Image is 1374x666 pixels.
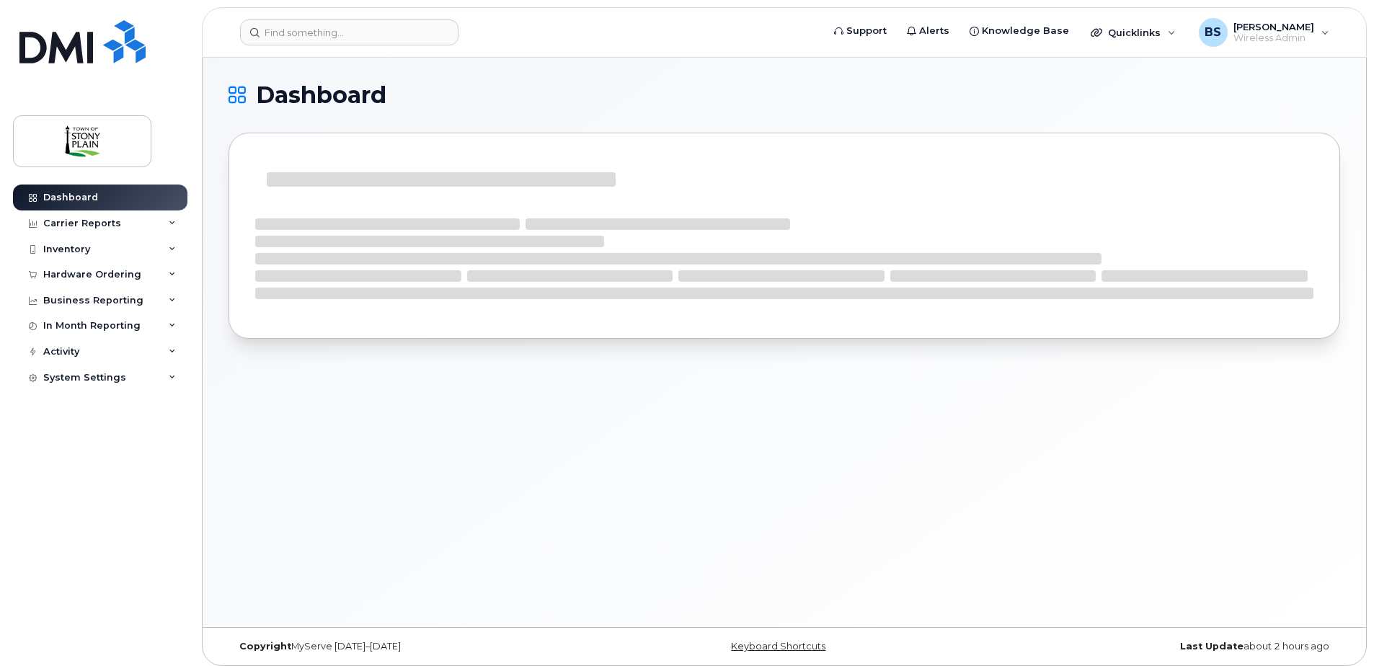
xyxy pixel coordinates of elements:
a: Keyboard Shortcuts [731,641,825,652]
div: about 2 hours ago [970,641,1340,652]
span: Dashboard [256,84,386,106]
strong: Last Update [1180,641,1244,652]
div: MyServe [DATE]–[DATE] [229,641,599,652]
strong: Copyright [239,641,291,652]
